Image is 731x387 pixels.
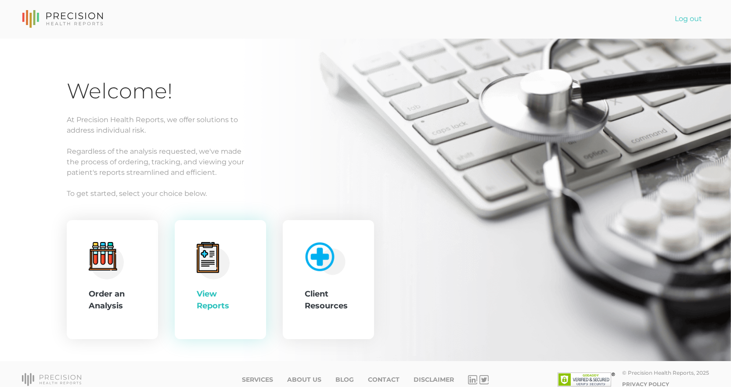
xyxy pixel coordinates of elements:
h1: Welcome! [67,78,664,104]
p: To get started, select your choice below. [67,188,664,199]
a: About Us [287,376,321,383]
a: Contact [368,376,400,383]
a: Disclaimer [414,376,454,383]
div: Client Resources [305,288,352,312]
div: View Reports [197,288,244,312]
img: SSL site seal - click to verify [558,373,615,387]
img: client-resource.c5a3b187.png [301,238,346,275]
a: Log out [668,10,709,28]
a: Blog [335,376,354,383]
p: Regardless of the analysis requested, we've made the process of ordering, tracking, and viewing y... [67,146,664,178]
p: At Precision Health Reports, we offer solutions to address individual risk. [67,115,664,136]
div: © Precision Health Reports, 2025 [622,369,709,376]
a: Services [242,376,273,383]
div: Order an Analysis [89,288,136,312]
